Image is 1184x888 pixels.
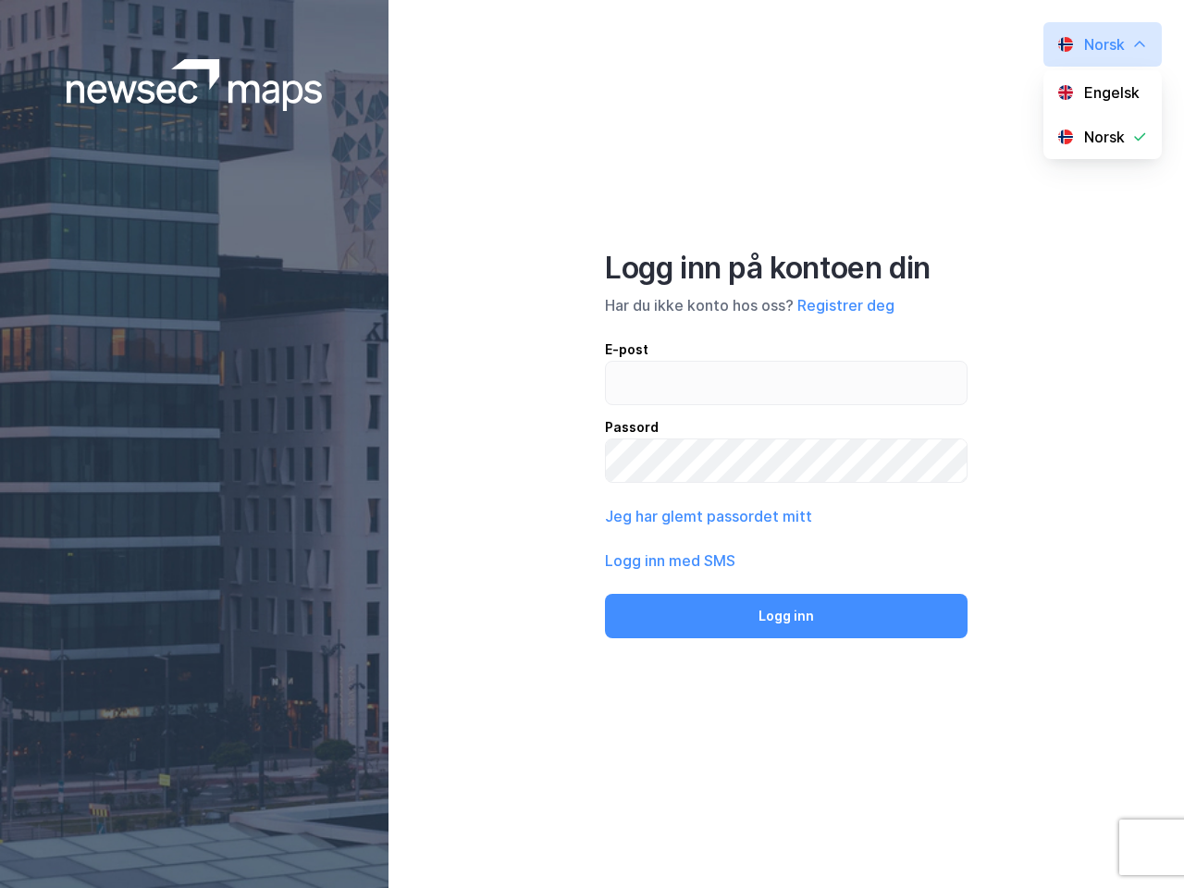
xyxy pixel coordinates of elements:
div: Norsk [1084,126,1125,148]
img: logoWhite.bf58a803f64e89776f2b079ca2356427.svg [67,59,323,111]
button: Registrer deg [797,294,894,316]
div: Passord [605,416,968,438]
button: Logg inn [605,594,968,638]
div: E-post [605,339,968,361]
button: Jeg har glemt passordet mitt [605,505,812,527]
div: Har du ikke konto hos oss? [605,294,968,316]
div: Engelsk [1084,81,1140,104]
div: Logg inn på kontoen din [605,250,968,287]
button: Logg inn med SMS [605,549,735,572]
iframe: Chat Widget [1091,799,1184,888]
div: Norsk [1084,33,1125,55]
